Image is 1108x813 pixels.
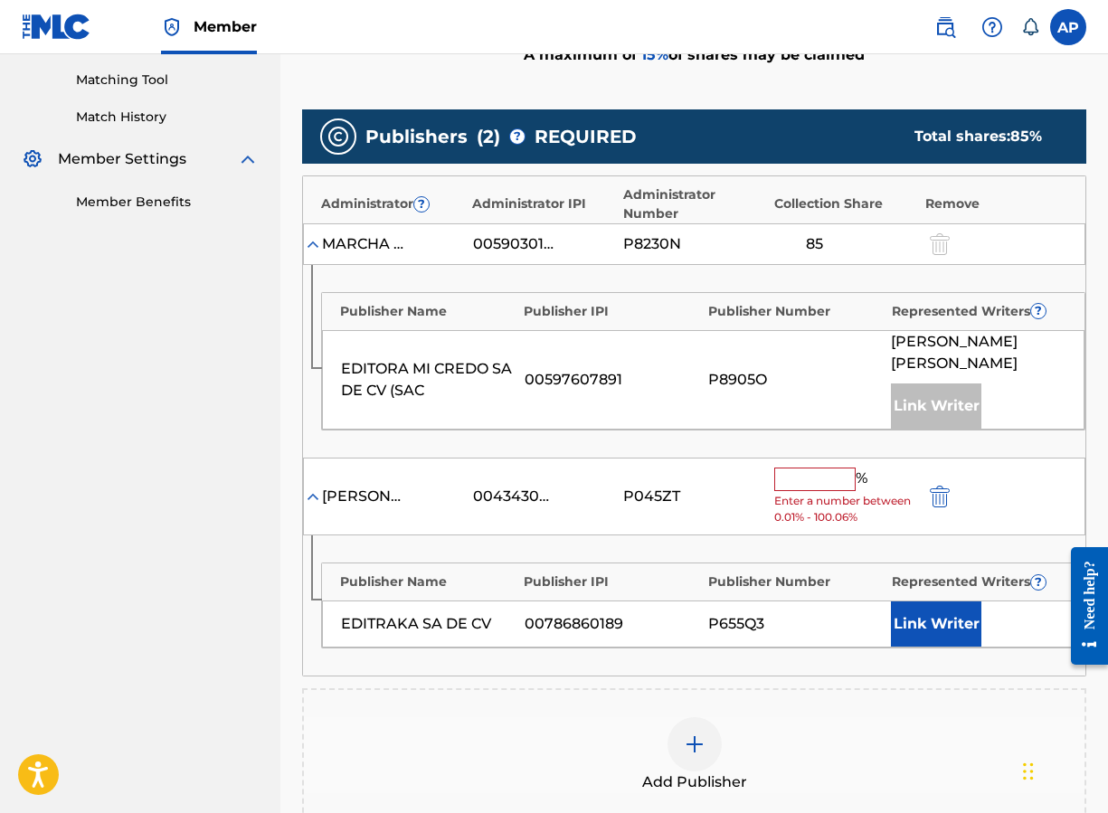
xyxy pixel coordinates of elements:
span: ? [510,129,525,144]
span: [PERSON_NAME] [PERSON_NAME] [891,331,1065,374]
span: % [856,468,872,491]
span: 15 % [641,46,668,63]
span: 85 % [1010,128,1042,145]
span: Member Settings [58,148,186,170]
div: Represented Writers [892,302,1066,321]
iframe: Resource Center [1057,534,1108,679]
img: Top Rightsholder [161,16,183,38]
div: Administrator IPI [472,194,614,213]
a: Match History [76,108,259,127]
span: ? [1031,304,1046,318]
span: Add Publisher [642,771,747,793]
a: Public Search [927,9,963,45]
span: ( 2 ) [477,123,500,150]
img: Member Settings [22,148,43,170]
div: 00786860189 [525,613,699,635]
div: 00597607891 [525,369,699,391]
button: Link Writer [891,601,981,647]
div: Publisher Name [340,572,515,591]
span: Enter a number between 0.01% - 100.06% [774,493,916,525]
img: add [684,733,706,755]
a: Matching Tool [76,71,259,90]
div: A maximum of of shares may be claimed [302,9,1086,100]
img: search [934,16,956,38]
img: expand [237,148,259,170]
div: Drag [1023,744,1034,799]
div: Publisher Number [708,572,883,591]
div: Publisher Name [340,302,515,321]
span: Member [194,16,257,37]
div: Represented Writers [892,572,1066,591]
iframe: Chat Widget [1018,726,1108,813]
img: publishers [327,126,349,147]
div: User Menu [1050,9,1086,45]
div: EDITORA MI CREDO SA DE CV (SAC [341,358,516,402]
div: Collection Share [774,194,916,213]
div: Help [974,9,1010,45]
img: MLC Logo [22,14,91,40]
div: Publisher IPI [524,302,698,321]
span: ? [1031,575,1046,590]
div: Publisher Number [708,302,883,321]
span: ? [414,197,429,212]
div: P655Q3 [708,613,883,635]
div: Notifications [1021,18,1039,36]
div: P8905O [708,369,883,391]
a: Member Benefits [76,193,259,212]
span: Publishers [365,123,468,150]
img: expand-cell-toggle [304,487,322,506]
img: 12a2ab48e56ec057fbd8.svg [930,486,950,507]
div: Administrator [321,194,463,213]
div: Total shares: [914,126,1050,147]
div: Remove [925,194,1067,213]
div: Administrator Number [623,185,765,223]
div: EDITRAKA SA DE CV [341,613,516,635]
span: REQUIRED [535,123,637,150]
img: help [981,16,1003,38]
div: Publisher IPI [524,572,698,591]
img: expand-cell-toggle [304,235,322,253]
